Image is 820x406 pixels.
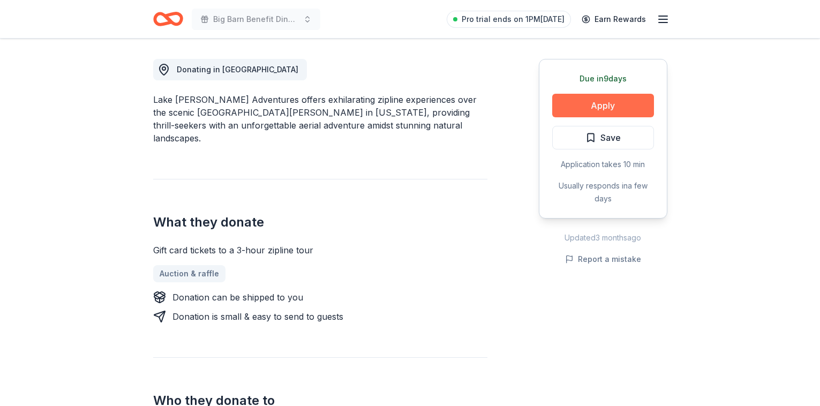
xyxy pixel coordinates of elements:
div: Lake [PERSON_NAME] Adventures offers exhilarating zipline experiences over the scenic [GEOGRAPHIC... [153,93,487,145]
button: Save [552,126,654,149]
a: Home [153,6,183,32]
div: Application takes 10 min [552,158,654,171]
span: Donating in [GEOGRAPHIC_DATA] [177,65,298,74]
span: Big Barn Benefit Dinner and Dance [213,13,299,26]
button: Big Barn Benefit Dinner and Dance [192,9,320,30]
span: Pro trial ends on 1PM[DATE] [462,13,565,26]
a: Earn Rewards [575,10,652,29]
div: Updated 3 months ago [539,231,667,244]
span: Save [600,131,621,145]
button: Apply [552,94,654,117]
div: Donation is small & easy to send to guests [172,310,343,323]
a: Pro trial ends on 1PM[DATE] [447,11,571,28]
a: Auction & raffle [153,265,225,282]
div: Usually responds in a few days [552,179,654,205]
h2: What they donate [153,214,487,231]
div: Donation can be shipped to you [172,291,303,304]
div: Gift card tickets to a 3-hour zipline tour [153,244,487,257]
button: Report a mistake [565,253,641,266]
div: Due in 9 days [552,72,654,85]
